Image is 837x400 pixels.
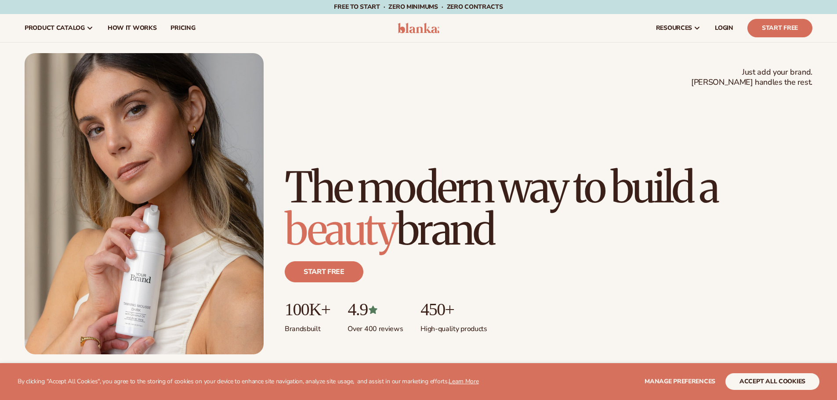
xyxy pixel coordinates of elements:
span: Manage preferences [645,377,715,386]
span: How It Works [108,25,157,32]
p: High-quality products [420,319,487,334]
a: Learn More [449,377,478,386]
img: logo [398,23,439,33]
p: By clicking "Accept All Cookies", you agree to the storing of cookies on your device to enhance s... [18,378,479,386]
button: Manage preferences [645,373,715,390]
span: product catalog [25,25,85,32]
a: LOGIN [708,14,740,42]
h1: The modern way to build a brand [285,166,812,251]
a: Start Free [747,19,812,37]
p: Over 400 reviews [348,319,403,334]
span: Free to start · ZERO minimums · ZERO contracts [334,3,503,11]
span: pricing [170,25,195,32]
a: Start free [285,261,363,282]
img: Female holding tanning mousse. [25,53,264,354]
p: 4.9 [348,300,403,319]
a: resources [649,14,708,42]
span: resources [656,25,692,32]
a: How It Works [101,14,164,42]
span: Just add your brand. [PERSON_NAME] handles the rest. [691,67,812,88]
p: 100K+ [285,300,330,319]
a: product catalog [18,14,101,42]
span: LOGIN [715,25,733,32]
span: beauty [285,203,396,256]
p: 450+ [420,300,487,319]
button: accept all cookies [725,373,819,390]
a: pricing [163,14,202,42]
p: Brands built [285,319,330,334]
